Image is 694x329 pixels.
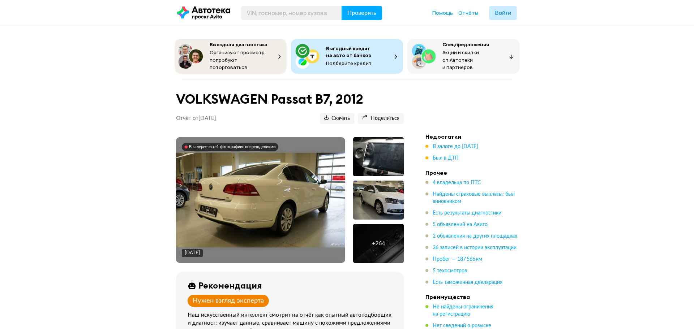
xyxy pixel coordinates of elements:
span: 4 владельца по ПТС [433,180,481,185]
div: В галерее есть 4 фотографии с повреждениями [189,144,275,150]
span: Есть результаты диагностики [433,211,501,216]
span: Спецпредложения [442,41,489,48]
span: Не найдены ограничения на регистрацию [433,304,493,317]
h4: Недостатки [425,133,527,140]
div: + 264 [372,240,385,247]
span: Найдены страховые выплаты: был виновником [433,192,515,204]
span: Акции и скидки от Автотеки и партнёров [442,49,479,70]
a: Отчёты [458,9,478,17]
div: Рекомендация [198,280,262,290]
span: Выездная диагностика [210,41,267,48]
span: 5 техосмотров [433,268,467,273]
span: В залоге до [DATE] [433,144,478,149]
a: Помощь [432,9,453,17]
span: Выгодный кредит на авто от банков [326,45,371,59]
div: Нужен взгляд эксперта [193,297,264,305]
span: Поделиться [362,115,399,122]
button: СпецпредложенияАкции и скидки от Автотеки и партнёров [407,39,519,74]
span: Есть таможенная декларация [433,280,502,285]
span: Отчёты [458,9,478,16]
span: 2 объявления на других площадках [433,234,517,239]
p: Отчёт от [DATE] [176,115,216,122]
button: Скачать [320,113,354,124]
button: Поделиться [358,113,404,124]
h4: Преимущества [425,293,527,300]
span: Пробег — 187 566 км [433,257,482,262]
button: Выездная диагностикаОрганизуют просмотр, попробуют поторговаться [175,39,287,74]
span: Нет сведений о розыске [433,323,491,328]
span: Был в ДТП [433,156,459,161]
button: Проверить [342,6,382,20]
span: 5 объявлений на Авито [433,222,488,227]
span: Проверить [347,10,376,16]
span: Подберите кредит [326,60,372,66]
h4: Прочее [425,169,527,176]
span: Помощь [432,9,453,16]
span: Скачать [324,115,350,122]
button: Выгодный кредит на авто от банковПодберите кредит [291,39,403,74]
div: [DATE] [185,250,200,256]
button: Войти [489,6,517,20]
span: Войти [495,10,511,16]
span: Организуют просмотр, попробуют поторговаться [210,49,266,70]
img: Main car [176,153,345,248]
span: 36 записей в истории эксплуатации [433,245,517,250]
h1: VOLKSWAGEN Passat B7, 2012 [176,91,404,107]
input: VIN, госномер, номер кузова [241,6,342,20]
